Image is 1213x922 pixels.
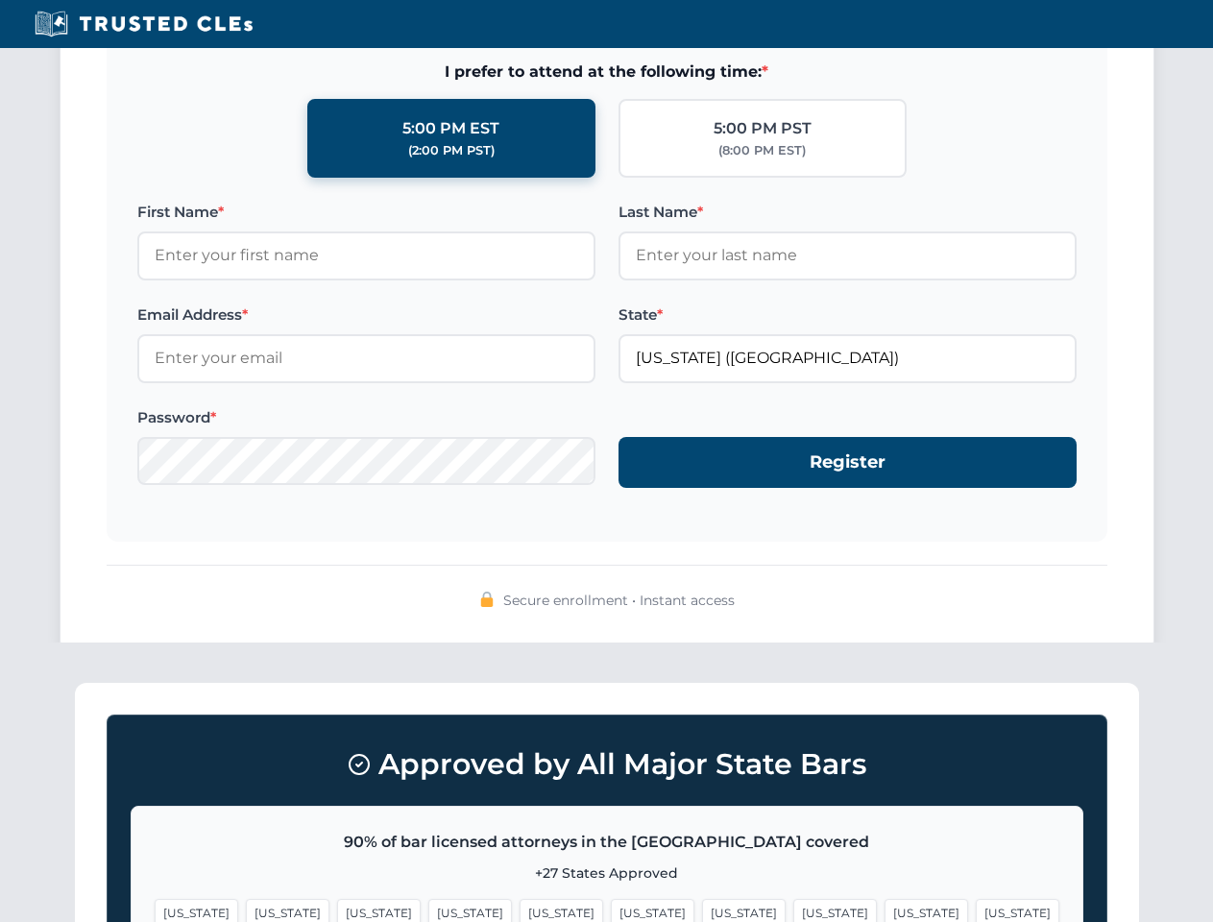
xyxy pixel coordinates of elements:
[619,334,1077,382] input: Florida (FL)
[137,334,595,382] input: Enter your email
[131,739,1083,790] h3: Approved by All Major State Bars
[503,590,735,611] span: Secure enrollment • Instant access
[155,830,1059,855] p: 90% of bar licensed attorneys in the [GEOGRAPHIC_DATA] covered
[408,141,495,160] div: (2:00 PM PST)
[718,141,806,160] div: (8:00 PM EST)
[155,862,1059,884] p: +27 States Approved
[137,60,1077,85] span: I prefer to attend at the following time:
[479,592,495,607] img: 🔒
[29,10,258,38] img: Trusted CLEs
[137,231,595,279] input: Enter your first name
[619,201,1077,224] label: Last Name
[619,303,1077,327] label: State
[137,406,595,429] label: Password
[619,231,1077,279] input: Enter your last name
[137,201,595,224] label: First Name
[714,116,812,141] div: 5:00 PM PST
[137,303,595,327] label: Email Address
[402,116,499,141] div: 5:00 PM EST
[619,437,1077,488] button: Register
